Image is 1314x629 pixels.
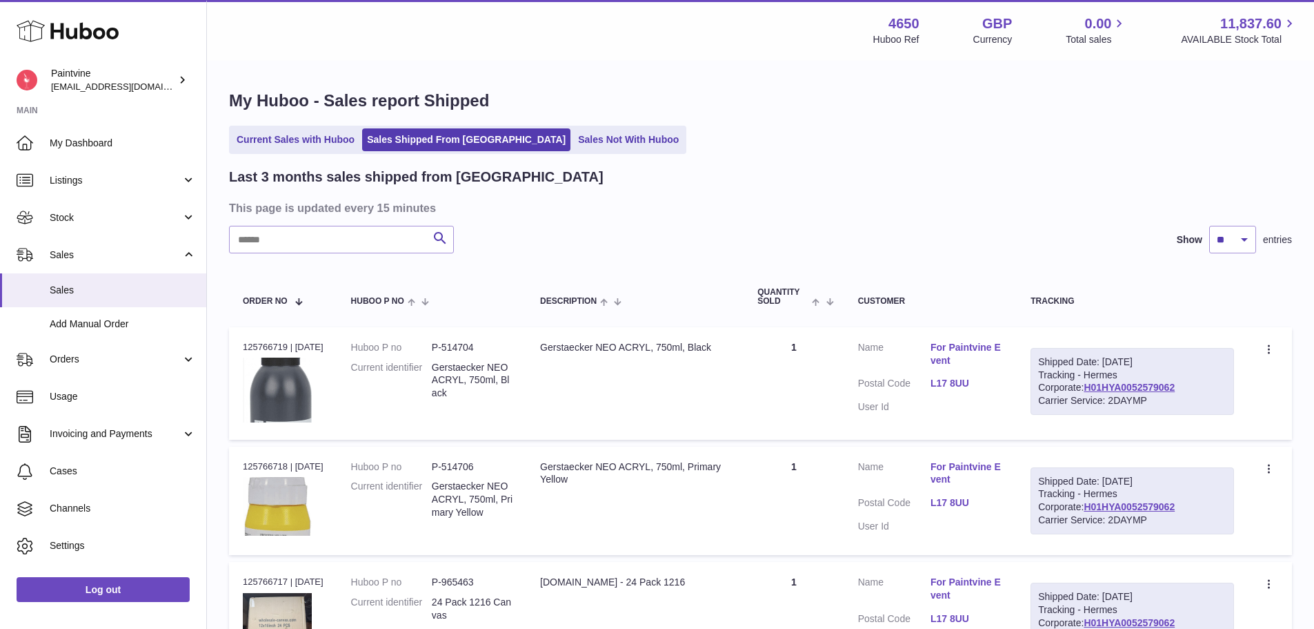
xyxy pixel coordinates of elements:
[1177,233,1202,246] label: Show
[432,480,512,519] dd: Gerstaecker NEO ACRYL, 750ml, Primary Yellow
[888,14,919,33] strong: 4650
[858,377,930,394] dt: Postal Code
[432,341,512,354] dd: P-514704
[930,496,1003,510] a: L17 8UU
[858,612,930,629] dt: Postal Code
[744,327,844,440] td: 1
[1084,501,1175,512] a: H01HYA0052579062
[432,576,512,589] dd: P-965463
[540,297,597,306] span: Description
[50,353,181,366] span: Orders
[351,297,404,306] span: Huboo P no
[243,341,323,354] div: 125766719 | [DATE]
[50,211,181,224] span: Stock
[50,284,196,297] span: Sales
[351,361,432,400] dt: Current identifier
[243,358,312,423] img: 1664822947.png
[1038,475,1226,488] div: Shipped Date: [DATE]
[243,576,323,588] div: 125766717 | [DATE]
[50,427,181,441] span: Invoicing and Payments
[1066,33,1127,46] span: Total sales
[540,341,730,354] div: Gerstaecker NEO ACRYL, 750ml, Black
[930,377,1003,390] a: L17 8UU
[1263,233,1292,246] span: entries
[540,576,730,589] div: [DOMAIN_NAME] - 24 Pack 1216
[540,461,730,487] div: Gerstaecker NEO ACRYL, 750ml, Primary Yellow
[873,33,919,46] div: Huboo Ref
[351,576,432,589] dt: Huboo P no
[1085,14,1112,33] span: 0.00
[858,400,930,414] dt: User Id
[51,81,203,92] span: [EMAIL_ADDRESS][DOMAIN_NAME]
[930,341,1003,367] a: For Paintvine Event
[930,612,1003,626] a: L17 8UU
[243,461,323,473] div: 125766718 | [DATE]
[362,128,570,151] a: Sales Shipped From [GEOGRAPHIC_DATA]
[432,461,512,474] dd: P-514706
[757,288,808,306] span: Quantity Sold
[351,480,432,519] dt: Current identifier
[50,390,196,403] span: Usage
[858,461,930,490] dt: Name
[858,341,930,371] dt: Name
[243,297,288,306] span: Order No
[973,33,1013,46] div: Currency
[351,461,432,474] dt: Huboo P no
[930,576,1003,602] a: For Paintvine Event
[858,297,1004,306] div: Customer
[858,576,930,606] dt: Name
[229,168,604,186] h2: Last 3 months sales shipped from [GEOGRAPHIC_DATA]
[351,341,432,354] dt: Huboo P no
[17,577,190,602] a: Log out
[50,502,196,515] span: Channels
[51,67,175,93] div: Paintvine
[1031,297,1234,306] div: Tracking
[243,477,312,536] img: 1664823044.png
[1038,394,1226,407] div: Carrier Service: 2DAYMP
[1181,14,1297,46] a: 11,837.60 AVAILABLE Stock Total
[50,174,181,187] span: Listings
[232,128,359,151] a: Current Sales with Huboo
[1038,590,1226,603] div: Shipped Date: [DATE]
[1084,617,1175,628] a: H01HYA0052579062
[858,520,930,533] dt: User Id
[351,596,432,622] dt: Current identifier
[50,465,196,478] span: Cases
[17,70,37,90] img: euan@paintvine.co.uk
[930,461,1003,487] a: For Paintvine Event
[50,539,196,552] span: Settings
[744,447,844,556] td: 1
[1038,356,1226,369] div: Shipped Date: [DATE]
[1066,14,1127,46] a: 0.00 Total sales
[432,596,512,622] dd: 24 Pack 1216 Canvas
[229,90,1292,112] h1: My Huboo - Sales report Shipped
[50,249,181,262] span: Sales
[1084,382,1175,393] a: H01HYA0052579062
[1181,33,1297,46] span: AVAILABLE Stock Total
[1038,514,1226,527] div: Carrier Service: 2DAYMP
[229,200,1288,215] h3: This page is updated every 15 minutes
[432,361,512,400] dd: Gerstaecker NEO ACRYL, 750ml, Black
[50,137,196,150] span: My Dashboard
[50,318,196,331] span: Add Manual Order
[573,128,684,151] a: Sales Not With Huboo
[1031,348,1234,416] div: Tracking - Hermes Corporate:
[858,496,930,513] dt: Postal Code
[982,14,1012,33] strong: GBP
[1031,467,1234,535] div: Tracking - Hermes Corporate:
[1220,14,1282,33] span: 11,837.60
